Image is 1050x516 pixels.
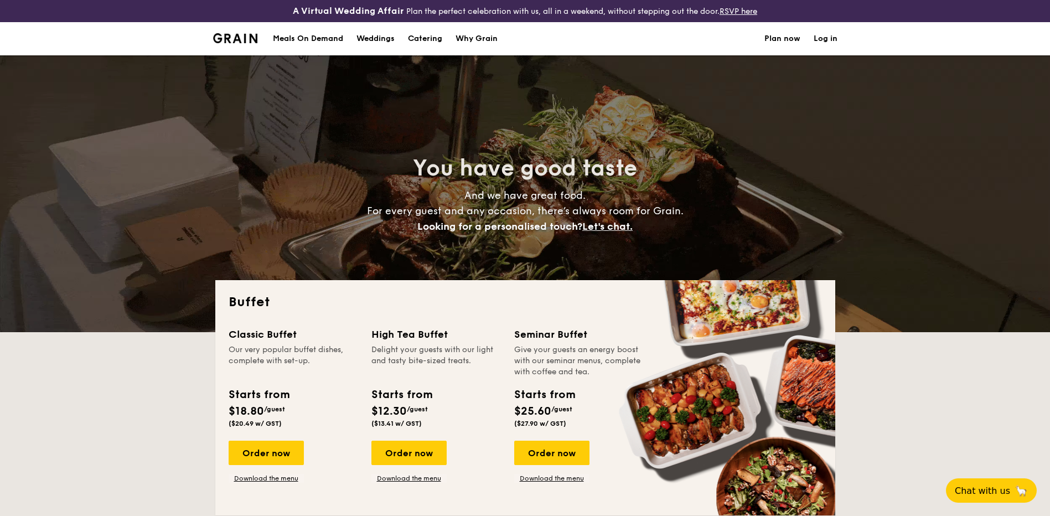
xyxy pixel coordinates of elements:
[266,22,350,55] a: Meals On Demand
[350,22,401,55] a: Weddings
[449,22,504,55] a: Why Grain
[514,344,644,378] div: Give your guests an energy boost with our seminar menus, complete with coffee and tea.
[293,4,404,18] h4: A Virtual Wedding Affair
[814,22,837,55] a: Log in
[229,293,822,311] h2: Buffet
[356,22,395,55] div: Weddings
[407,405,428,413] span: /guest
[514,327,644,342] div: Seminar Buffet
[213,33,258,43] img: Grain
[367,189,684,233] span: And we have great food. For every guest and any occasion, there’s always room for Grain.
[371,441,447,465] div: Order now
[514,405,551,418] span: $25.60
[720,7,757,16] a: RSVP here
[764,22,800,55] a: Plan now
[371,327,501,342] div: High Tea Buffet
[229,420,282,427] span: ($20.49 w/ GST)
[408,22,442,55] h1: Catering
[514,420,566,427] span: ($27.90 w/ GST)
[229,474,304,483] a: Download the menu
[371,474,447,483] a: Download the menu
[946,478,1037,503] button: Chat with us🦙
[551,405,572,413] span: /guest
[456,22,498,55] div: Why Grain
[229,405,264,418] span: $18.80
[413,155,637,182] span: You have good taste
[273,22,343,55] div: Meals On Demand
[206,4,844,18] div: Plan the perfect celebration with us, all in a weekend, without stepping out the door.
[514,474,589,483] a: Download the menu
[264,405,285,413] span: /guest
[229,344,358,378] div: Our very popular buffet dishes, complete with set-up.
[955,486,1010,496] span: Chat with us
[371,420,422,427] span: ($13.41 w/ GST)
[371,344,501,378] div: Delight your guests with our light and tasty bite-sized treats.
[371,386,432,403] div: Starts from
[1015,484,1028,497] span: 🦙
[229,441,304,465] div: Order now
[514,386,575,403] div: Starts from
[582,220,633,233] span: Let's chat.
[514,441,589,465] div: Order now
[229,327,358,342] div: Classic Buffet
[213,33,258,43] a: Logotype
[229,386,289,403] div: Starts from
[417,220,582,233] span: Looking for a personalised touch?
[371,405,407,418] span: $12.30
[401,22,449,55] a: Catering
